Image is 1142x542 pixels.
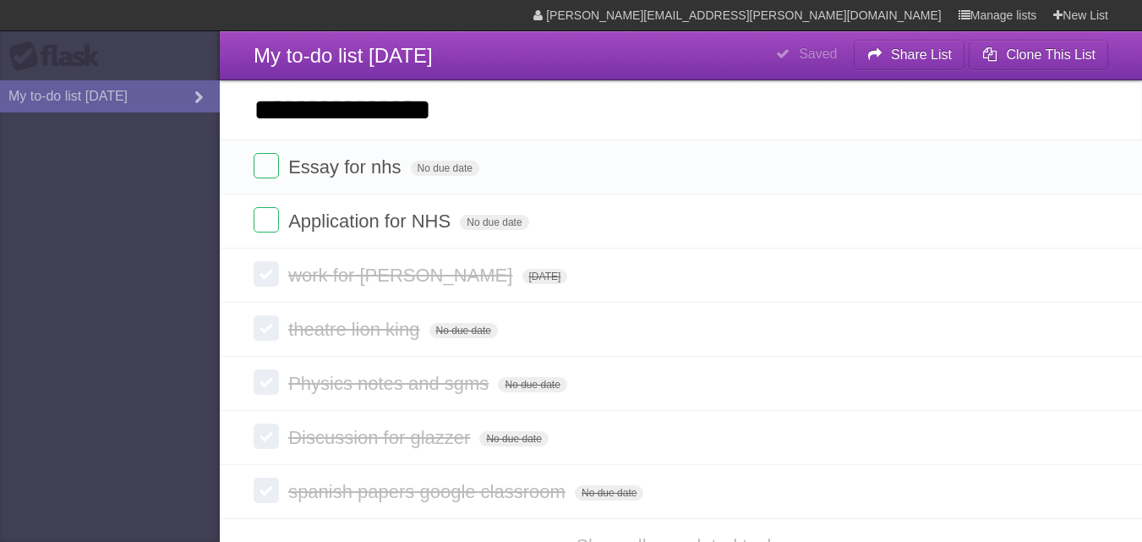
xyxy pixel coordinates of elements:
label: Done [254,370,279,395]
b: Share List [891,47,952,62]
b: Saved [799,47,837,61]
span: [DATE] [522,269,568,284]
span: No due date [460,215,528,230]
span: Discussion for glazzer [288,427,474,448]
label: Done [254,424,279,449]
span: theatre lion king [288,319,423,340]
div: Flask [8,41,110,72]
button: Share List [854,40,965,70]
span: Physics notes and sgms [288,373,493,394]
label: Done [254,478,279,503]
span: No due date [429,323,498,338]
span: spanish papers google classroom [288,481,570,502]
span: No due date [498,377,566,392]
span: work for [PERSON_NAME] [288,265,516,286]
label: Done [254,153,279,178]
label: Done [254,315,279,341]
span: No due date [575,485,643,501]
button: Clone This List [969,40,1108,70]
span: Essay for nhs [288,156,405,178]
span: My to-do list [DATE] [254,44,433,67]
label: Done [254,207,279,233]
label: Done [254,261,279,287]
span: No due date [479,431,548,446]
span: No due date [411,161,479,176]
span: Application for NHS [288,211,455,232]
b: Clone This List [1006,47,1096,62]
